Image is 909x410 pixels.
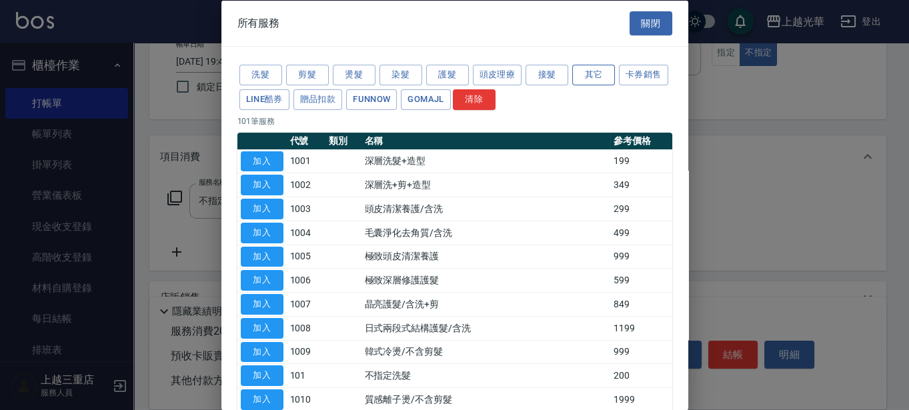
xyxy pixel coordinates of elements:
button: 洗髮 [239,65,282,85]
button: 加入 [241,341,283,362]
td: 1004 [287,221,326,245]
button: LINE酷券 [239,89,289,109]
button: 加入 [241,317,283,338]
button: 加入 [241,294,283,315]
td: 999 [610,245,672,269]
td: 1008 [287,316,326,340]
td: 1007 [287,292,326,316]
button: 贈品扣款 [293,89,343,109]
td: 999 [610,340,672,364]
button: 加入 [241,246,283,267]
td: 極致頭皮清潔養護 [361,245,610,269]
button: 接髮 [526,65,568,85]
td: 1005 [287,245,326,269]
button: 加入 [241,151,283,171]
button: 卡券銷售 [619,65,668,85]
td: 深層洗+剪+造型 [361,173,610,197]
td: 晶亮護髮/含洗+剪 [361,292,610,316]
td: 499 [610,221,672,245]
button: FUNNOW [346,89,397,109]
td: 299 [610,197,672,221]
button: 關閉 [630,11,672,35]
td: 日式兩段式結構護髮/含洗 [361,316,610,340]
button: 頭皮理療 [473,65,522,85]
button: GOMAJL [401,89,450,109]
button: 剪髮 [286,65,329,85]
td: 韓式冷燙/不含剪髮 [361,340,610,364]
button: 清除 [453,89,496,109]
button: 加入 [241,389,283,410]
button: 染髮 [379,65,422,85]
td: 不指定洗髮 [361,363,610,387]
td: 599 [610,268,672,292]
button: 護髮 [426,65,469,85]
td: 349 [610,173,672,197]
td: 199 [610,149,672,173]
button: 加入 [241,222,283,243]
td: 101 [287,363,326,387]
td: 頭皮清潔養護/含洗 [361,197,610,221]
td: 849 [610,292,672,316]
td: 200 [610,363,672,387]
td: 1199 [610,316,672,340]
td: 深層洗髮+造型 [361,149,610,173]
td: 毛囊淨化去角質/含洗 [361,221,610,245]
button: 其它 [572,65,615,85]
p: 101 筆服務 [237,115,672,127]
td: 1006 [287,268,326,292]
button: 燙髮 [333,65,375,85]
button: 加入 [241,175,283,195]
td: 極致深層修護護髮 [361,268,610,292]
td: 1003 [287,197,326,221]
td: 1002 [287,173,326,197]
button: 加入 [241,270,283,291]
th: 類別 [325,132,361,149]
th: 參考價格 [610,132,672,149]
td: 1001 [287,149,326,173]
th: 代號 [287,132,326,149]
button: 加入 [241,365,283,386]
td: 1009 [287,340,326,364]
button: 加入 [241,199,283,219]
span: 所有服務 [237,16,280,29]
th: 名稱 [361,132,610,149]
